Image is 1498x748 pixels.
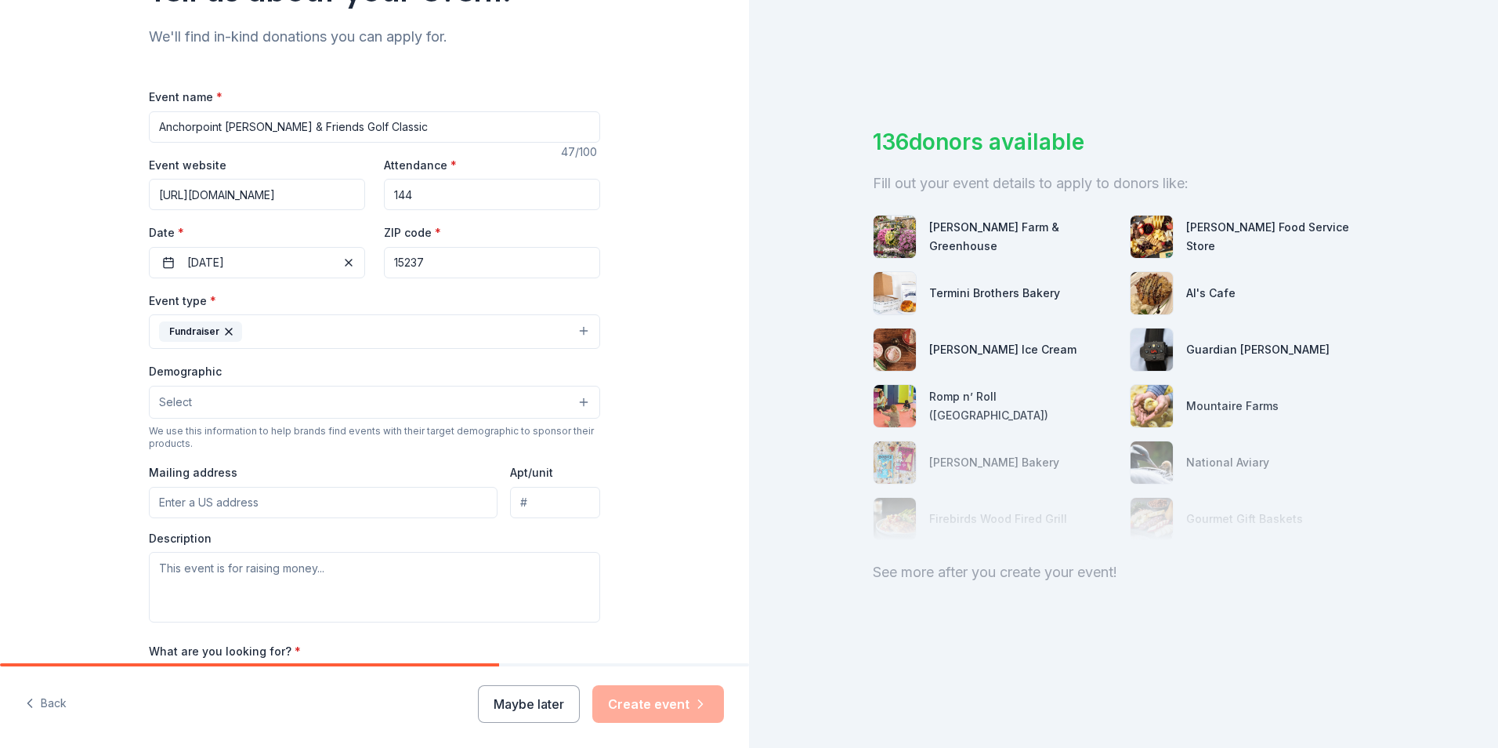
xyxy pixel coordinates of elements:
[25,688,67,721] button: Back
[874,329,916,371] img: photo for Graeter's Ice Cream
[149,425,600,450] div: We use this information to help brands find events with their target demographic to sponsor their...
[873,125,1374,158] div: 136 donors available
[149,24,600,49] div: We'll find in-kind donations you can apply for.
[510,465,553,481] label: Apt/unit
[874,216,916,258] img: photo for Bedner's Farm & Greenhouse
[149,314,600,349] button: Fundraiser
[149,465,237,481] label: Mailing address
[149,225,365,241] label: Date
[1131,216,1173,258] img: photo for Gordon Food Service Store
[384,247,600,278] input: 12345 (U.S. only)
[149,247,365,278] button: [DATE]
[873,560,1374,585] div: See more after you create your event!
[149,487,498,518] input: Enter a US address
[159,393,192,412] span: Select
[561,143,600,162] div: 47 /100
[159,321,242,342] div: Fundraiser
[149,386,600,419] button: Select
[1131,272,1173,314] img: photo for Al's Cafe
[1186,284,1236,303] div: Al's Cafe
[874,272,916,314] img: photo for Termini Brothers Bakery
[149,531,212,546] label: Description
[510,487,600,518] input: #
[929,340,1076,359] div: [PERSON_NAME] Ice Cream
[929,218,1117,256] div: [PERSON_NAME] Farm & Greenhouse
[1186,340,1330,359] div: Guardian [PERSON_NAME]
[149,644,301,659] label: What are you looking for?
[149,158,226,173] label: Event website
[149,179,365,210] input: https://www...
[929,284,1060,303] div: Termini Brothers Bakery
[1131,329,1173,371] img: photo for Guardian Angel Device
[1186,218,1374,256] div: [PERSON_NAME] Food Service Store
[149,293,216,309] label: Event type
[149,364,222,379] label: Demographic
[384,179,600,210] input: 20
[384,225,441,241] label: ZIP code
[149,89,223,105] label: Event name
[478,685,580,723] button: Maybe later
[873,171,1374,196] div: Fill out your event details to apply to donors like:
[149,111,600,143] input: Spring Fundraiser
[384,158,457,173] label: Attendance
